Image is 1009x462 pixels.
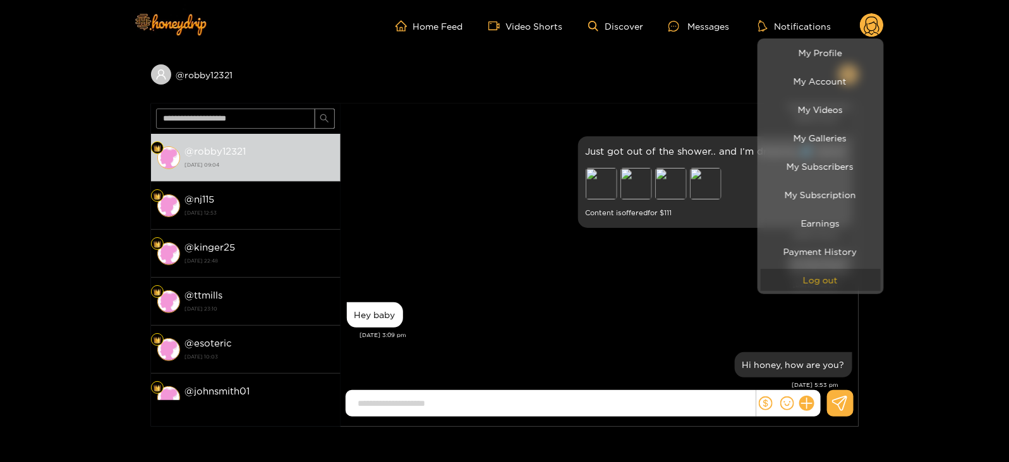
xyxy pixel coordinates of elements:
a: My Subscription [761,184,881,206]
a: My Videos [761,98,881,121]
button: Log out [761,269,881,291]
a: My Galleries [761,127,881,149]
a: Payment History [761,240,881,263]
a: My Account [761,70,881,92]
a: My Subscribers [761,155,881,177]
a: Earnings [761,212,881,234]
a: My Profile [761,42,881,64]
